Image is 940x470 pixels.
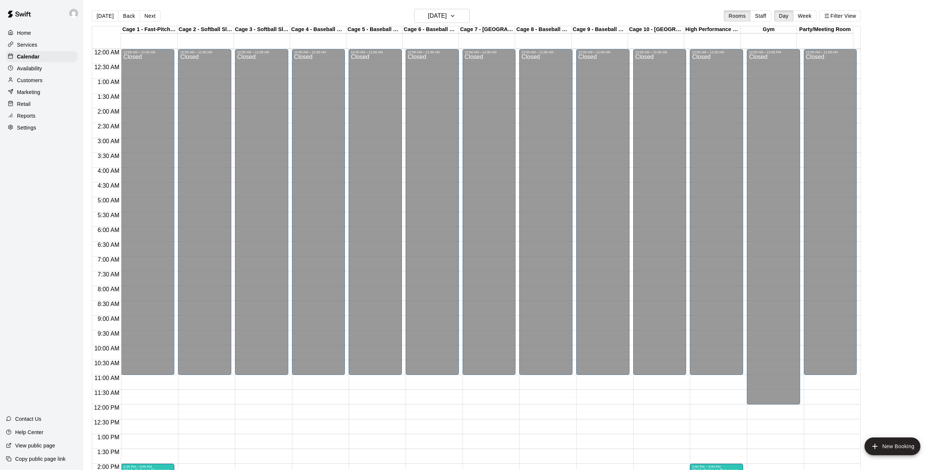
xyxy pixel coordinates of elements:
div: Party/Meeting Room [797,26,853,33]
div: 12:00 AM – 11:00 AM [408,50,457,54]
div: 12:00 AM – 11:00 AM [123,50,172,54]
div: 12:00 AM – 11:00 AM: Closed [121,49,174,375]
h6: [DATE] [428,11,447,21]
img: Joe Florio [69,9,78,18]
div: 12:00 AM – 11:00 AM: Closed [349,49,402,375]
button: Next [140,10,160,21]
p: Home [17,29,31,37]
span: 1:30 PM [95,449,121,455]
div: Availability [6,63,77,74]
div: 12:00 AM – 11:00 AM [294,50,343,54]
div: High Performance Lane [684,26,741,33]
div: 12:00 AM – 11:00 AM: Closed [463,49,516,375]
div: Closed [692,54,741,377]
div: 12:00 AM – 11:00 AM [635,50,684,54]
div: 12:00 AM – 11:00 AM [180,50,229,54]
span: 5:00 AM [96,197,121,204]
button: Back [118,10,140,21]
a: Settings [6,122,77,133]
span: 1:00 AM [96,79,121,85]
p: Help Center [15,429,43,436]
div: Closed [294,54,343,377]
p: Settings [17,124,36,131]
span: 10:30 AM [93,360,121,366]
div: Closed [180,54,229,377]
a: Customers [6,75,77,86]
div: Cage 3 - Softball Slo-pitch Iron [PERSON_NAME] & Baseball Pitching Machine [234,26,290,33]
div: 2:00 PM – 3:00 PM [123,465,172,469]
div: 12:00 AM – 11:00 AM: Closed [804,49,857,375]
div: 12:00 AM – 11:00 AM: Closed [292,49,345,375]
p: Availability [17,65,42,72]
div: 12:00 AM – 12:00 PM: Closed [747,49,800,404]
div: Marketing [6,87,77,98]
div: 2:00 PM – 3:00 PM [692,465,741,469]
span: 3:00 AM [96,138,121,144]
p: Reports [17,112,36,120]
div: Cage 7 - [GEOGRAPHIC_DATA] [459,26,515,33]
div: Closed [351,54,400,377]
button: [DATE] [92,10,118,21]
span: 7:00 AM [96,256,121,263]
a: Services [6,39,77,50]
div: 12:00 AM – 12:00 PM [749,50,798,54]
span: 7:30 AM [96,271,121,278]
div: Gym [741,26,797,33]
div: 12:00 AM – 11:00 AM: Closed [235,49,288,375]
div: 12:00 AM – 11:00 AM: Closed [690,49,743,375]
div: 12:00 AM – 11:00 AM [692,50,741,54]
div: Closed [408,54,457,377]
span: 2:30 AM [96,123,121,130]
span: 4:00 AM [96,168,121,174]
span: 6:30 AM [96,242,121,248]
div: Closed [635,54,684,377]
span: 1:30 AM [96,94,121,100]
div: Joe Florio [68,6,83,21]
span: 10:00 AM [93,345,121,352]
span: 12:30 PM [92,419,121,426]
button: Staff [750,10,771,21]
div: 12:00 AM – 11:00 AM: Closed [576,49,630,375]
span: 6:00 AM [96,227,121,233]
div: Reports [6,110,77,121]
p: Copy public page link [15,455,66,463]
span: 11:00 AM [93,375,121,381]
span: 12:00 AM [93,49,121,56]
div: Cage 9 - Baseball Pitching Machine / [GEOGRAPHIC_DATA] [572,26,628,33]
span: 8:30 AM [96,301,121,307]
span: 12:00 PM [92,404,121,411]
div: 12:00 AM – 11:00 AM [351,50,400,54]
div: Closed [806,54,855,377]
span: 9:00 AM [96,316,121,322]
span: 5:30 AM [96,212,121,218]
span: 12:30 AM [93,64,121,70]
button: Rooms [724,10,751,21]
p: Marketing [17,88,40,96]
p: Services [17,41,37,48]
button: [DATE] [414,9,470,23]
div: Closed [237,54,286,377]
span: 1:00 PM [95,434,121,440]
div: Closed [465,54,514,377]
p: Customers [17,77,43,84]
span: 8:00 AM [96,286,121,292]
div: 12:00 AM – 11:00 AM: Closed [633,49,686,375]
div: Closed [749,54,798,407]
div: Calendar [6,51,77,62]
div: Closed [123,54,172,377]
a: Retail [6,98,77,110]
div: 12:00 AM – 11:00 AM [521,50,570,54]
a: Home [6,27,77,38]
span: 4:30 AM [96,182,121,189]
div: Closed [578,54,627,377]
button: Filter View [819,10,861,21]
p: Calendar [17,53,40,60]
p: Contact Us [15,415,41,423]
button: add [865,437,920,455]
div: 12:00 AM – 11:00 AM [465,50,514,54]
span: 9:30 AM [96,330,121,337]
button: Week [793,10,816,21]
